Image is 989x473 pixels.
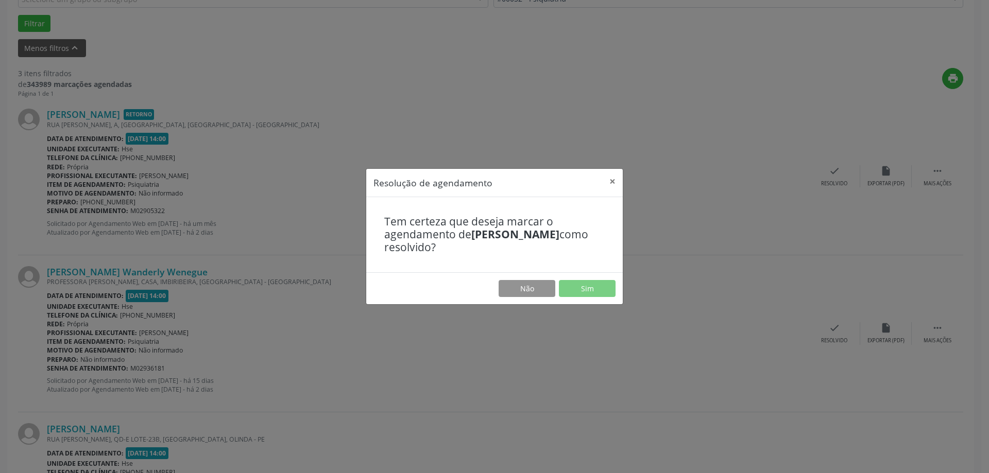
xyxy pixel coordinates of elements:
[602,169,623,194] button: Close
[471,227,559,241] b: [PERSON_NAME]
[384,215,605,254] h4: Tem certeza que deseja marcar o agendamento de como resolvido?
[499,280,555,297] button: Não
[559,280,616,297] button: Sim
[373,176,492,189] h5: Resolução de agendamento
